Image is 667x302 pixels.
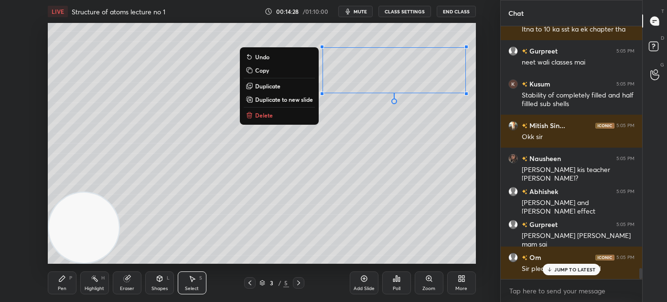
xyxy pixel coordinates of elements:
[244,80,315,92] button: Duplicate
[508,121,518,130] img: 3
[522,82,527,87] img: no-rating-badge.077c3623.svg
[255,53,269,61] p: Undo
[422,286,435,291] div: Zoom
[522,156,527,162] img: no-rating-badge.077c3623.svg
[661,34,664,42] p: D
[522,198,635,216] div: [PERSON_NAME] and [PERSON_NAME] effect
[661,8,664,15] p: T
[522,222,527,227] img: no-rating-badge.077c3623.svg
[455,286,467,291] div: More
[255,96,313,103] p: Duplicate to new slide
[185,286,199,291] div: Select
[522,132,635,142] div: Okk sir
[393,286,400,291] div: Poll
[501,26,642,279] div: grid
[522,165,635,183] div: [PERSON_NAME] kis teacher [PERSON_NAME]?
[120,286,134,291] div: Eraser
[151,286,168,291] div: Shapes
[244,94,315,105] button: Duplicate to new slide
[199,276,202,280] div: S
[616,222,635,227] div: 5:05 PM
[279,280,281,286] div: /
[85,286,104,291] div: Highlight
[72,7,165,16] h4: Structure of atoms lecture no 1
[255,111,273,119] p: Delete
[527,252,541,262] h6: Om
[69,276,72,280] div: P
[616,156,635,162] div: 5:05 PM
[101,276,105,280] div: H
[508,79,518,89] img: 3
[595,255,614,260] img: iconic-dark.1390631f.png
[255,66,269,74] p: Copy
[595,123,614,129] img: iconic-dark.1390631f.png
[527,219,558,229] h6: Gurpreet
[616,255,635,260] div: 5:05 PM
[283,279,289,287] div: 5
[527,153,561,163] h6: Nausheen
[48,6,68,17] div: LIVE
[58,286,66,291] div: Pen
[522,255,527,260] img: no-rating-badge.077c3623.svg
[244,65,315,76] button: Copy
[508,253,518,262] img: default.png
[522,58,635,67] div: neet wali classes mai
[338,6,373,17] button: mute
[244,51,315,63] button: Undo
[522,231,635,249] div: [PERSON_NAME] [PERSON_NAME] mam sai
[522,49,527,54] img: no-rating-badge.077c3623.svg
[167,276,170,280] div: L
[554,267,595,272] p: JUMP TO LATEST
[527,79,550,89] h6: Kusum
[522,189,527,194] img: no-rating-badge.077c3623.svg
[508,154,518,163] img: 2cbe373f24384de8998856ca9155e830.jpg
[616,189,635,194] div: 5:05 PM
[501,0,531,26] p: Chat
[616,81,635,87] div: 5:05 PM
[437,6,476,17] button: End Class
[522,123,527,129] img: no-rating-badge.077c3623.svg
[508,187,518,196] img: default.png
[508,220,518,229] img: default.png
[522,264,635,274] div: Sir please share your tg id
[244,109,315,121] button: Delete
[527,186,558,196] h6: Abhishek
[616,123,635,129] div: 5:05 PM
[255,82,280,90] p: Duplicate
[267,280,277,286] div: 3
[378,6,431,17] button: CLASS SETTINGS
[354,286,375,291] div: Add Slide
[527,120,565,130] h6: Mitish Sin...
[616,48,635,54] div: 5:05 PM
[527,46,558,56] h6: Gurpreet
[522,91,635,109] div: Stability of completely filled and half fillled sub shells
[508,46,518,56] img: default.png
[354,8,367,15] span: mute
[522,25,635,34] div: Itna to 10 ka sst ka ek chapter tha
[660,61,664,68] p: G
